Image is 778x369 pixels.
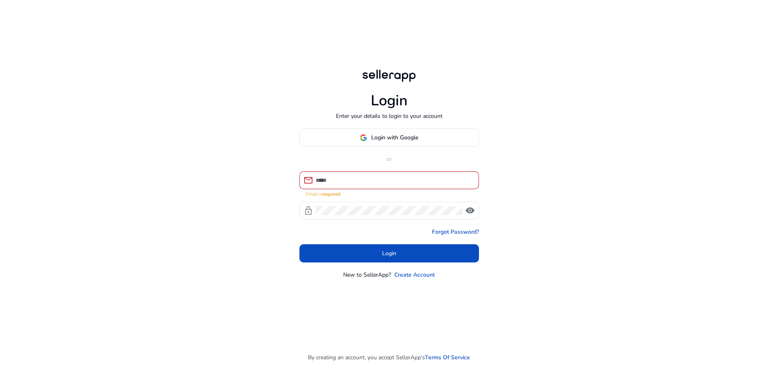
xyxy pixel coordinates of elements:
[371,92,408,109] h1: Login
[425,353,470,362] a: Terms Of Service
[360,134,367,141] img: google-logo.svg
[394,271,435,279] a: Create Account
[432,228,479,236] a: Forgot Password?
[343,271,391,279] p: New to SellerApp?
[465,206,475,215] span: visibility
[299,244,479,262] button: Login
[304,206,313,215] span: lock
[299,128,479,147] button: Login with Google
[299,155,479,163] p: or
[323,191,340,197] strong: required
[336,112,442,120] p: Enter your details to login to your account
[382,249,396,258] span: Login
[306,189,472,198] mat-error: Email is
[371,133,418,142] span: Login with Google
[304,175,313,185] span: mail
